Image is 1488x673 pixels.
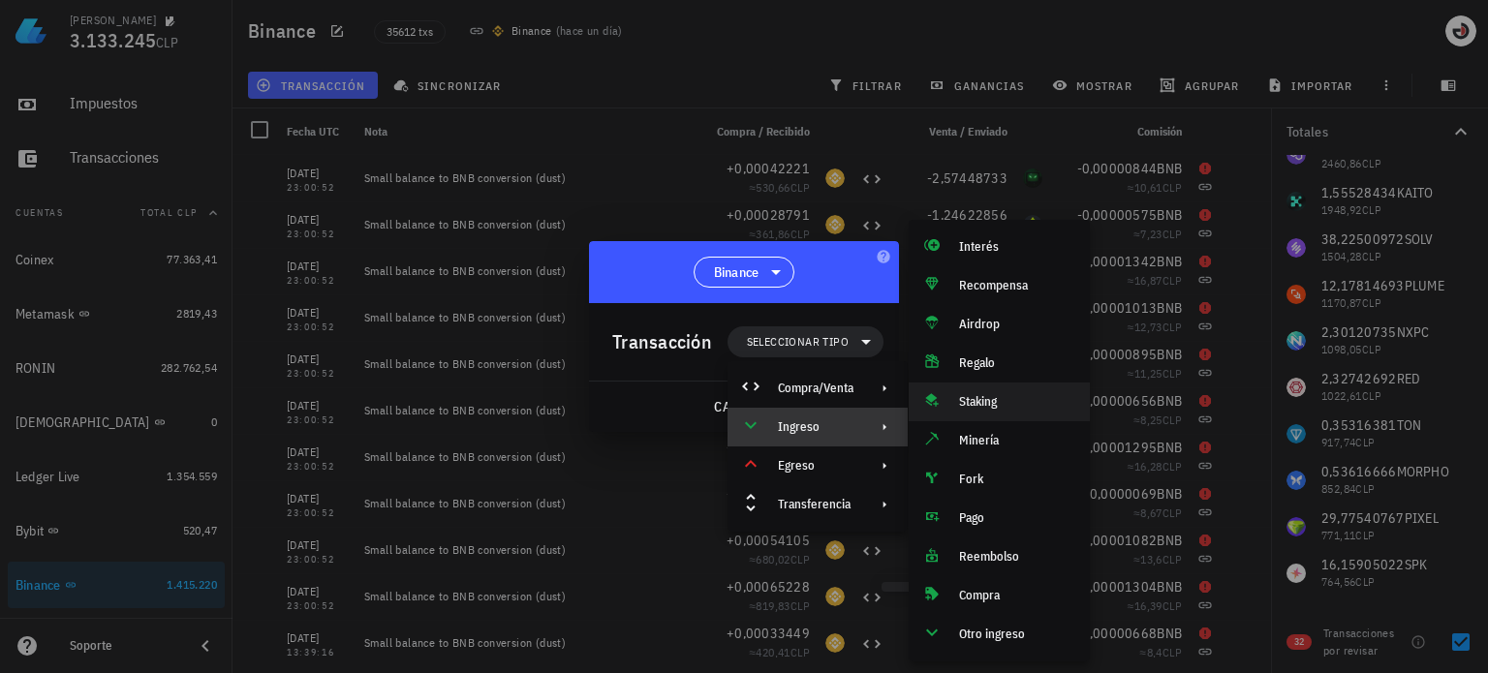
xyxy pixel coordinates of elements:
div: Fork [959,472,1074,487]
div: Reembolso [959,549,1074,565]
span: Seleccionar tipo [747,332,849,352]
span: Binance [714,262,759,282]
div: Compra/Venta [778,381,853,396]
div: Transacción [612,326,712,357]
div: Recompensa [959,278,1074,293]
div: Otro ingreso [959,627,1074,642]
div: Minería [959,433,1074,448]
div: Pago [959,510,1074,526]
div: Airdrop [959,317,1074,332]
div: Interés [959,239,1074,255]
div: Compra [959,588,1074,603]
button: cancelar [705,389,793,424]
div: Staking [959,394,1074,410]
div: Ingreso [778,419,853,435]
div: Transferencia [728,485,908,524]
div: Transferencia [778,497,853,512]
div: Compra/Venta [728,369,908,408]
div: Egreso [728,446,908,485]
div: Regalo [959,355,1074,371]
span: cancelar [713,398,786,415]
div: Egreso [778,458,853,474]
div: Ingreso [728,408,908,446]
